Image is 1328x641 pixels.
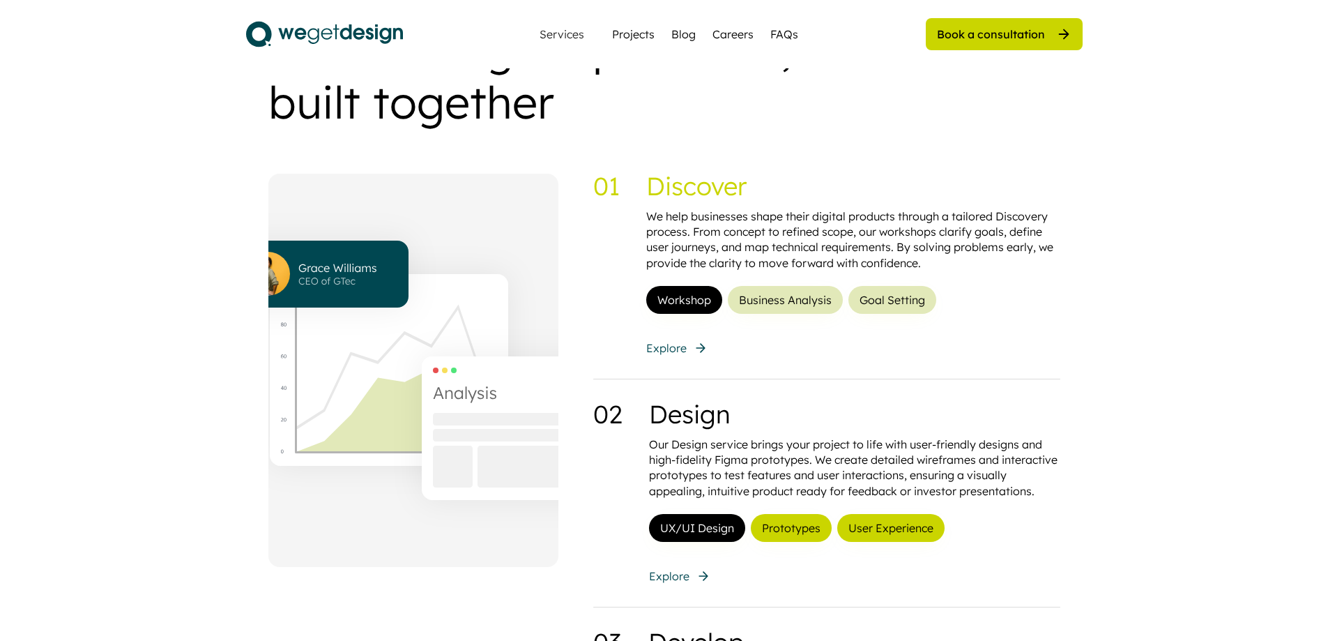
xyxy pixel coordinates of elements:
button: UX/UI Design [649,514,745,542]
div: Book a consultation [937,27,1045,42]
div: Explore [646,340,687,356]
div: 02 [593,402,623,427]
div: Discover [646,174,1060,199]
a: Blog [671,26,696,43]
button: Business Analysis [728,286,843,314]
button: Prototypes [751,514,832,542]
img: logo.svg [246,17,403,52]
a: FAQs [770,26,798,43]
div: 01 [593,174,620,199]
button: User Experience [837,514,945,542]
div: Explore [649,568,689,584]
div: Design [649,402,1060,427]
a: Careers [712,26,754,43]
a: Projects [612,26,655,43]
div: We help businesses shape their digital products through a tailored Discovery process. From concep... [646,209,1060,271]
button: Goal Setting [848,286,936,314]
div: Our Design service brings your project to life with user-friendly designs and high-fidelity Figma... [649,437,1060,499]
div: Tailored digital products, built together [268,22,896,129]
div: Services [534,29,590,40]
button: Workshop [646,286,722,314]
